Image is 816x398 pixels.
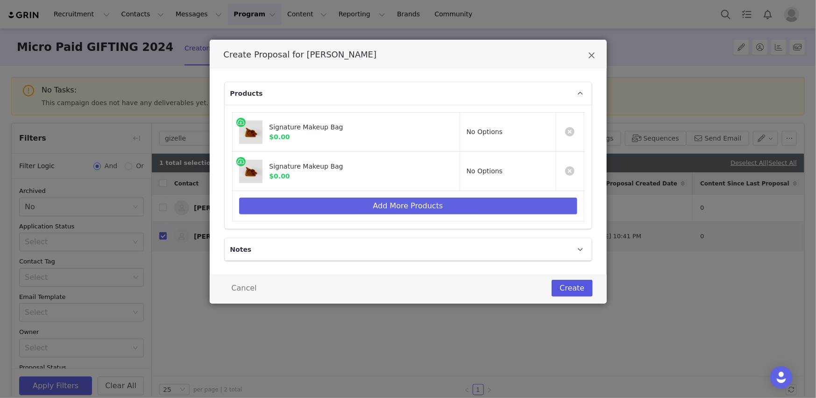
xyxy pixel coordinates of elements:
img: MERIT-Signature-Bag_430x_21ce4620-355d-4c7c-871c-c02169ebecba.webp [239,160,263,183]
button: Close [589,51,596,62]
span: $0.00 [270,133,290,141]
div: Create Proposal for Gizelle Bryant [210,40,607,304]
div: Signature Makeup Bag [270,122,435,132]
div: No Options [467,127,503,137]
img: MERIT-Signature-Bag_430x_21ce4620-355d-4c7c-871c-c02169ebecba.webp [239,121,263,144]
div: No Options [467,166,503,176]
button: Cancel [224,280,265,297]
span: Create Proposal for [PERSON_NAME] [224,50,377,59]
button: Create [552,280,592,297]
span: Notes [230,245,252,255]
button: Add More Products [239,198,577,214]
span: $0.00 [270,172,290,180]
span: Products [230,89,263,99]
div: Open Intercom Messenger [770,366,793,389]
div: Signature Makeup Bag [270,162,435,171]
